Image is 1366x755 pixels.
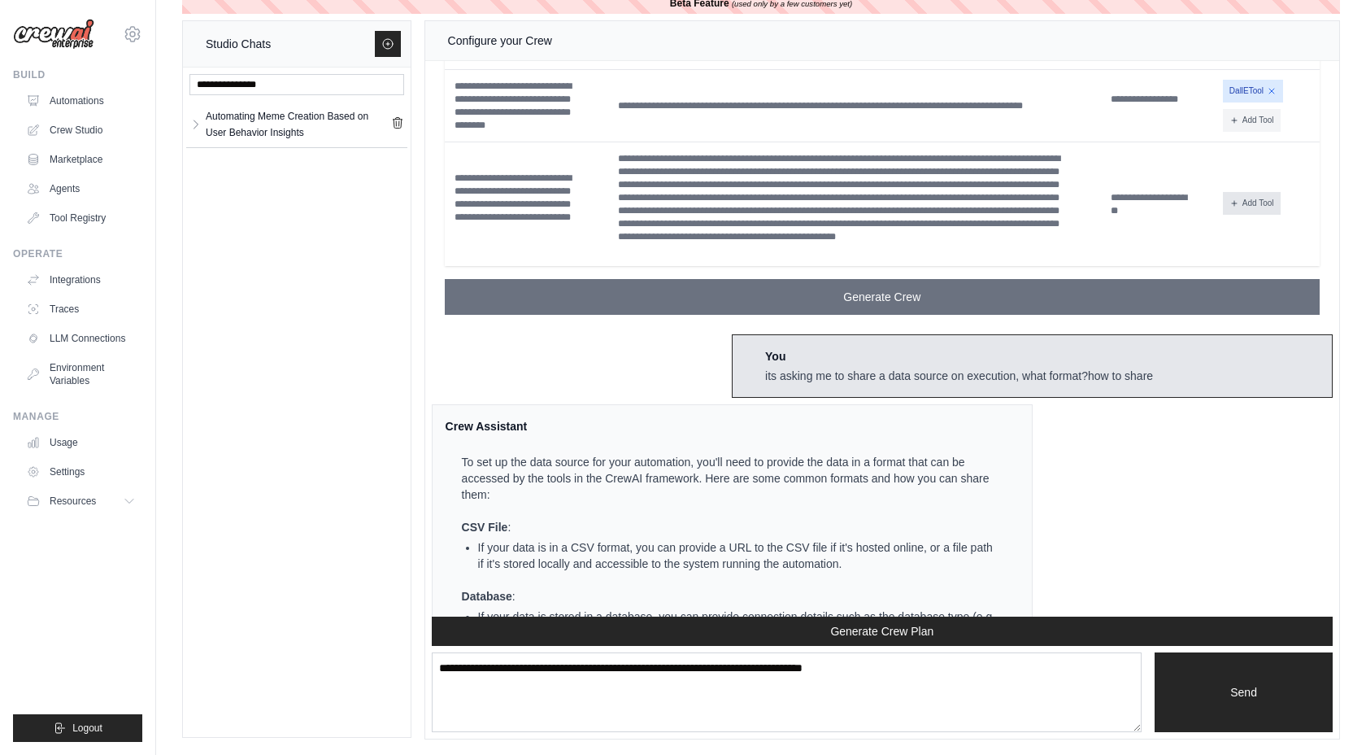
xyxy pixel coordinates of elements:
[478,609,999,657] li: If your data is stored in a database, you can provide connection details such as the database typ...
[765,368,1153,384] div: its asking me to share a data source on execution, what format?how to share
[50,495,96,508] span: Resources
[432,617,1333,646] button: Generate Crew Plan
[13,68,142,81] div: Build
[20,325,142,351] a: LLM Connections
[1223,192,1281,215] button: Add Tool
[20,430,142,456] a: Usage
[20,355,142,394] a: Environment Variables
[13,19,94,50] img: Logo
[462,454,999,503] p: To set up the data source for your automation, you'll need to provide the data in a format that c...
[13,410,142,423] div: Manage
[20,88,142,114] a: Automations
[1223,80,1283,103] span: DallETool
[72,722,102,735] span: Logout
[448,31,552,50] div: Configure your Crew
[20,117,142,143] a: Crew Studio
[206,34,271,54] div: Studio Chats
[20,146,142,172] a: Marketplace
[20,488,142,514] button: Resources
[462,590,512,603] strong: Database
[13,714,142,742] button: Logout
[478,539,999,572] li: If your data is in a CSV format, you can provide a URL to the CSV file if it's hosted online, or ...
[843,289,920,305] span: Generate Crew
[462,521,508,534] strong: CSV File
[462,588,999,604] p: :
[446,418,999,434] div: Crew Assistant
[20,176,142,202] a: Agents
[20,459,142,485] a: Settings
[13,247,142,260] div: Operate
[20,296,142,322] a: Traces
[462,519,999,535] p: :
[1155,652,1333,732] button: Send
[206,108,391,141] div: Automating Meme Creation Based on User Behavior Insights
[445,279,1320,315] button: Generate Crew
[20,205,142,231] a: Tool Registry
[20,267,142,293] a: Integrations
[765,348,1153,364] div: You
[1223,109,1281,132] button: Add Tool
[202,108,391,141] a: Automating Meme Creation Based on User Behavior Insights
